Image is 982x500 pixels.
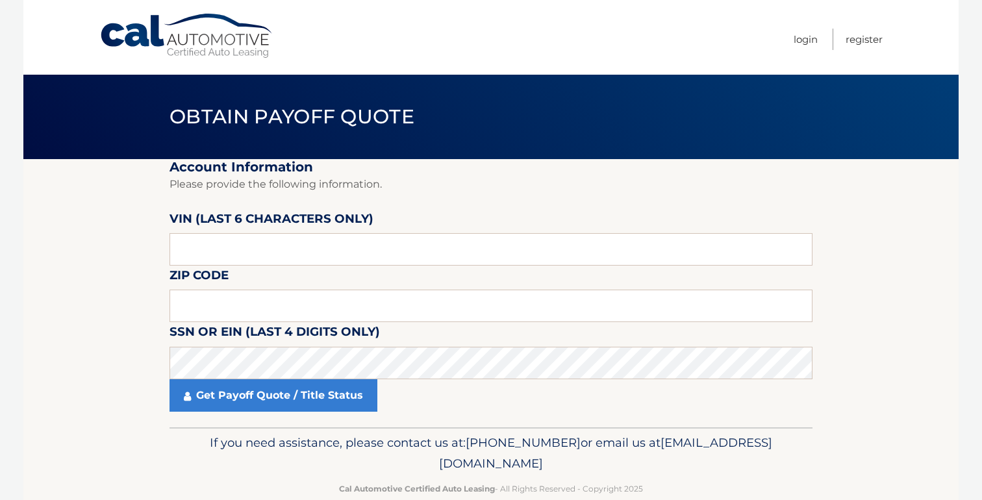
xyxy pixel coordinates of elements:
[846,29,883,50] a: Register
[170,209,373,233] label: VIN (last 6 characters only)
[170,266,229,290] label: Zip Code
[170,105,414,129] span: Obtain Payoff Quote
[178,432,804,474] p: If you need assistance, please contact us at: or email us at
[170,159,812,175] h2: Account Information
[99,13,275,59] a: Cal Automotive
[170,322,380,346] label: SSN or EIN (last 4 digits only)
[466,435,581,450] span: [PHONE_NUMBER]
[339,484,495,494] strong: Cal Automotive Certified Auto Leasing
[794,29,818,50] a: Login
[170,379,377,412] a: Get Payoff Quote / Title Status
[178,482,804,495] p: - All Rights Reserved - Copyright 2025
[170,175,812,194] p: Please provide the following information.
